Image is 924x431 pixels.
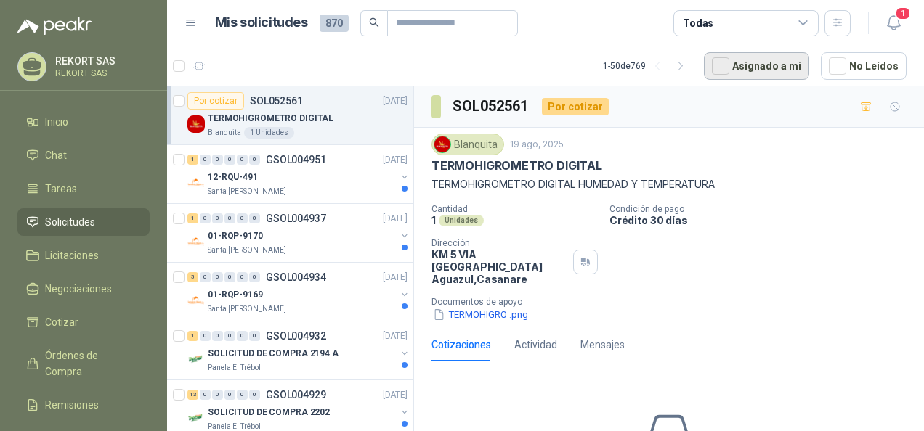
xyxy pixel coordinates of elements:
[383,271,408,284] p: [DATE]
[17,208,150,236] a: Solicitudes
[17,242,150,269] a: Licitaciones
[431,214,436,226] p: 1
[45,147,67,163] span: Chat
[208,127,241,139] p: Blanquita
[45,348,136,379] span: Órdenes de Compra
[609,214,918,226] p: Crédito 30 días
[821,52,907,80] button: No Leídos
[208,362,261,374] p: Panela El Trébol
[431,238,567,248] p: Dirección
[200,155,211,165] div: 0
[431,307,530,322] button: TERMOHIGRO .png
[880,10,907,36] button: 1
[187,327,410,374] a: 1 0 0 0 0 0 GSOL004932[DATE] Company LogoSOLICITUD DE COMPRA 2194 APanela El Trébol
[237,272,248,282] div: 0
[208,245,286,256] p: Santa [PERSON_NAME]
[383,388,408,402] p: [DATE]
[434,136,450,152] img: Company Logo
[45,281,112,297] span: Negociaciones
[208,303,286,315] p: Santa [PERSON_NAME]
[187,292,205,309] img: Company Logo
[17,17,92,35] img: Logo peakr
[383,94,408,108] p: [DATE]
[453,95,530,118] h3: SOL052561
[187,155,198,165] div: 1
[580,337,625,353] div: Mensajes
[187,151,410,197] a: 1 0 0 0 0 0 GSOL004951[DATE] Company Logo12-RQU-491Santa [PERSON_NAME]
[431,297,918,307] p: Documentos de apoyo
[55,69,146,78] p: REKORT SAS
[187,331,198,341] div: 1
[431,176,907,192] p: TERMOHIGROMETRO DIGITAL HUMEDAD Y TEMPERATURA
[200,331,211,341] div: 0
[431,134,504,155] div: Blanquita
[369,17,379,28] span: search
[187,213,198,223] div: 1
[208,229,263,243] p: 01-RQP-9170
[187,92,244,110] div: Por cotizar
[224,155,235,165] div: 0
[224,331,235,341] div: 0
[208,347,339,361] p: SOLICITUD DE COMPRA 2194 A
[244,127,294,139] div: 1 Unidades
[208,171,258,184] p: 12-RQU-491
[208,112,333,126] p: TERMOHIGROMETRO DIGITAL
[266,155,326,165] p: GSOL004951
[212,272,223,282] div: 0
[212,390,223,400] div: 0
[224,390,235,400] div: 0
[250,96,303,106] p: SOL052561
[17,308,150,336] a: Cotizar
[45,247,99,263] span: Licitaciones
[320,15,349,32] span: 870
[237,155,248,165] div: 0
[45,397,99,413] span: Remisiones
[237,390,248,400] div: 0
[17,175,150,202] a: Tareas
[17,391,150,419] a: Remisiones
[208,186,286,197] p: Santa [PERSON_NAME]
[237,331,248,341] div: 0
[187,210,410,256] a: 1 0 0 0 0 0 GSOL004937[DATE] Company Logo01-RQP-9170Santa [PERSON_NAME]
[45,114,68,130] span: Inicio
[187,174,205,192] img: Company Logo
[431,204,598,214] p: Cantidad
[704,52,809,80] button: Asignado a mi
[603,54,692,78] div: 1 - 50 de 769
[266,213,326,223] p: GSOL004937
[187,409,205,427] img: Company Logo
[17,275,150,303] a: Negociaciones
[200,272,211,282] div: 0
[431,158,602,173] p: TERMOHIGROMETRO DIGITAL
[224,213,235,223] div: 0
[45,214,95,230] span: Solicitudes
[683,15,713,31] div: Todas
[249,155,260,165] div: 0
[266,272,326,282] p: GSOL004934
[212,331,223,341] div: 0
[266,331,326,341] p: GSOL004932
[208,406,330,419] p: SOLICITUD DE COMPRA 2202
[249,331,260,341] div: 0
[208,288,263,302] p: 01-RQP-9169
[17,141,150,169] a: Chat
[45,314,78,330] span: Cotizar
[609,204,918,214] p: Condición de pago
[383,153,408,167] p: [DATE]
[187,390,198,400] div: 13
[542,98,609,115] div: Por cotizar
[514,337,557,353] div: Actividad
[167,86,413,145] a: Por cotizarSOL052561[DATE] Company LogoTERMOHIGROMETRO DIGITALBlanquita1 Unidades
[187,272,198,282] div: 5
[200,213,211,223] div: 0
[431,248,567,285] p: KM 5 VIA [GEOGRAPHIC_DATA] Aguazul , Casanare
[187,233,205,250] img: Company Logo
[17,342,150,385] a: Órdenes de Compra
[249,213,260,223] div: 0
[187,350,205,368] img: Company Logo
[383,212,408,226] p: [DATE]
[383,329,408,343] p: [DATE]
[200,390,211,400] div: 0
[215,12,308,33] h1: Mis solicitudes
[249,272,260,282] div: 0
